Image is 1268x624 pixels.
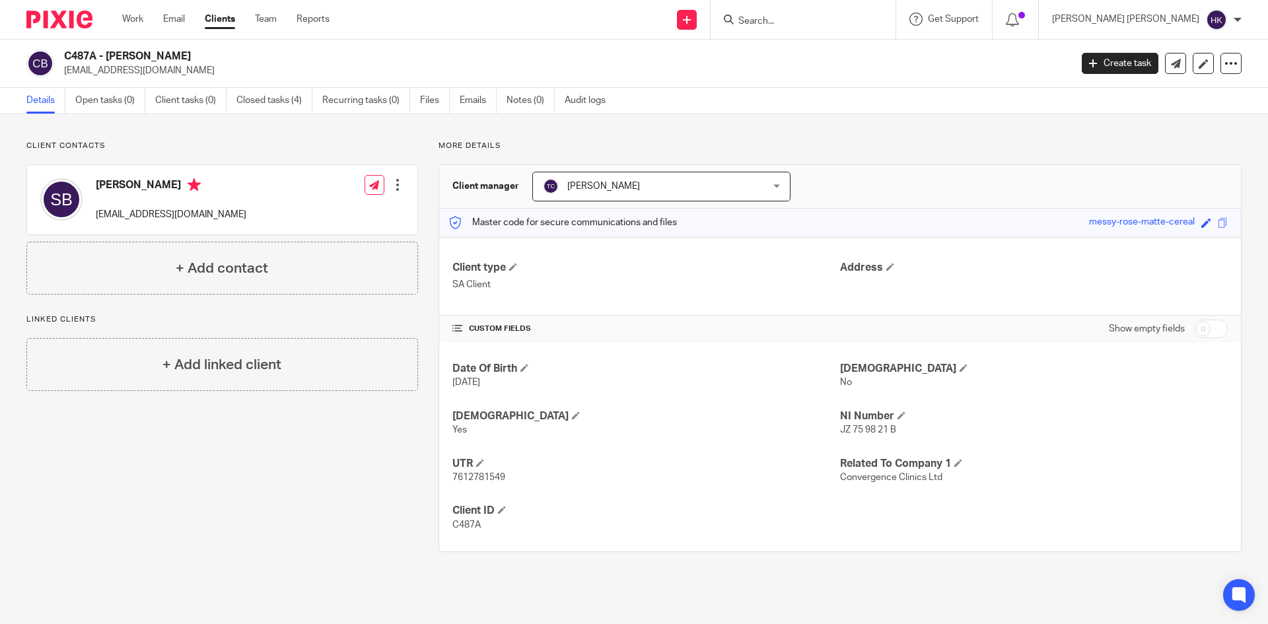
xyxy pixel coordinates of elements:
[1052,13,1199,26] p: [PERSON_NAME] [PERSON_NAME]
[236,88,312,114] a: Closed tasks (4)
[840,362,1228,376] h4: [DEMOGRAPHIC_DATA]
[452,504,840,518] h4: Client ID
[205,13,235,26] a: Clients
[840,457,1228,471] h4: Related To Company 1
[26,88,65,114] a: Details
[567,182,640,191] span: [PERSON_NAME]
[75,88,145,114] a: Open tasks (0)
[452,324,840,334] h4: CUSTOM FIELDS
[26,50,54,77] img: svg%3E
[188,178,201,191] i: Primary
[163,13,185,26] a: Email
[64,50,863,63] h2: C487A - [PERSON_NAME]
[96,178,246,195] h4: [PERSON_NAME]
[928,15,979,24] span: Get Support
[255,13,277,26] a: Team
[452,520,481,530] span: C487A
[565,88,616,114] a: Audit logs
[452,473,505,482] span: 7612781549
[162,355,281,375] h4: + Add linked client
[26,314,418,325] p: Linked clients
[452,378,480,387] span: [DATE]
[40,178,83,221] img: svg%3E
[26,11,92,28] img: Pixie
[543,178,559,194] img: svg%3E
[452,409,840,423] h4: [DEMOGRAPHIC_DATA]
[840,261,1228,275] h4: Address
[840,378,852,387] span: No
[449,216,677,229] p: Master code for secure communications and files
[297,13,330,26] a: Reports
[26,141,418,151] p: Client contacts
[420,88,450,114] a: Files
[1206,9,1227,30] img: svg%3E
[507,88,555,114] a: Notes (0)
[439,141,1242,151] p: More details
[1109,322,1185,335] label: Show empty fields
[452,278,840,291] p: SA Client
[840,409,1228,423] h4: NI Number
[176,258,268,279] h4: + Add contact
[840,425,896,434] span: JZ 75 98 21 B
[452,180,519,193] h3: Client manager
[64,64,1062,77] p: [EMAIL_ADDRESS][DOMAIN_NAME]
[737,16,856,28] input: Search
[322,88,410,114] a: Recurring tasks (0)
[96,208,246,221] p: [EMAIL_ADDRESS][DOMAIN_NAME]
[452,457,840,471] h4: UTR
[155,88,227,114] a: Client tasks (0)
[452,261,840,275] h4: Client type
[1082,53,1158,74] a: Create task
[460,88,497,114] a: Emails
[1089,215,1195,230] div: messy-rose-matte-cereal
[452,362,840,376] h4: Date Of Birth
[840,473,942,482] span: Convergence Clinics Ltd
[122,13,143,26] a: Work
[452,425,467,434] span: Yes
